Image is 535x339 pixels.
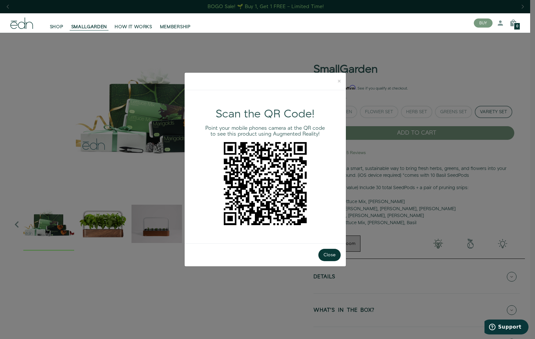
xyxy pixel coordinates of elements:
[224,142,307,225] img: wleUOcAAAAGSURBVAMAeNb4uxE7qy4AAAAASUVORK5CYII=
[115,24,152,30] span: HOW IT WORKS
[516,25,518,28] span: 0
[160,24,191,30] span: MEMBERSHIP
[338,76,341,86] span: ×
[333,73,346,90] button: Close
[111,16,156,30] a: HOW IT WORKS
[46,16,67,30] a: SHOP
[50,24,63,30] span: SHOP
[156,16,195,30] a: MEMBERSHIP
[318,249,341,261] button: Close
[203,108,328,120] h1: Scan the QR Code!
[474,18,493,28] button: BUY
[71,24,107,30] span: SMALLGARDEN
[67,16,111,30] a: SMALLGARDEN
[203,142,328,225] div: https://www.edntech.com/products/smallgarden?activate_ar
[203,126,328,137] h4: Point your mobile phones camera at the QR code to see this product using Augmented Reality!
[484,320,529,336] iframe: Opens a widget where you can find more information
